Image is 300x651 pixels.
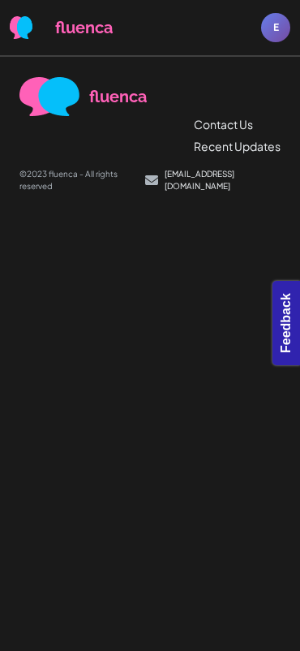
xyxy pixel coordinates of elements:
[261,13,290,42] div: E
[8,5,92,32] button: Feedback
[268,278,300,373] iframe: Ybug feedback widget
[165,168,281,192] p: [EMAIL_ADDRESS][DOMAIN_NAME]
[55,15,113,40] span: fluenca
[19,168,135,192] p: ©2023 fluenca - All rights reserved
[89,84,147,109] span: fluenca
[194,116,253,133] a: Contact Us
[194,138,281,155] a: Recent Updates
[145,168,281,192] a: [EMAIL_ADDRESS][DOMAIN_NAME]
